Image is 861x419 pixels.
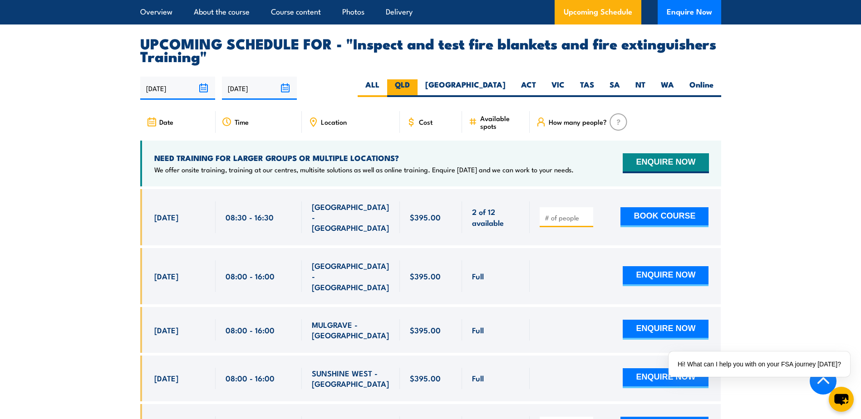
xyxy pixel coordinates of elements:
[682,79,721,97] label: Online
[154,212,178,222] span: [DATE]
[226,325,275,335] span: 08:00 - 16:00
[419,118,433,126] span: Cost
[620,207,708,227] button: BOOK COURSE
[410,373,441,383] span: $395.00
[549,118,607,126] span: How many people?
[358,79,387,97] label: ALL
[544,79,572,97] label: VIC
[154,271,178,281] span: [DATE]
[472,271,484,281] span: Full
[226,373,275,383] span: 08:00 - 16:00
[829,387,854,412] button: chat-button
[159,118,173,126] span: Date
[623,320,708,340] button: ENQUIRE NOW
[545,213,590,222] input: # of people
[653,79,682,97] label: WA
[418,79,513,97] label: [GEOGRAPHIC_DATA]
[222,77,297,100] input: To date
[410,212,441,222] span: $395.00
[321,118,347,126] span: Location
[623,368,708,388] button: ENQUIRE NOW
[480,114,523,130] span: Available spots
[572,79,602,97] label: TAS
[154,165,574,174] p: We offer onsite training, training at our centres, multisite solutions as well as online training...
[140,37,721,62] h2: UPCOMING SCHEDULE FOR - "Inspect and test fire blankets and fire extinguishers Training"
[235,118,249,126] span: Time
[410,325,441,335] span: $395.00
[623,266,708,286] button: ENQUIRE NOW
[154,325,178,335] span: [DATE]
[472,206,520,228] span: 2 of 12 available
[154,153,574,163] h4: NEED TRAINING FOR LARGER GROUPS OR MULTIPLE LOCATIONS?
[602,79,628,97] label: SA
[226,271,275,281] span: 08:00 - 16:00
[669,351,850,377] div: Hi! What can I help you with on your FSA journey [DATE]?
[312,319,390,341] span: MULGRAVE - [GEOGRAPHIC_DATA]
[513,79,544,97] label: ACT
[387,79,418,97] label: QLD
[312,368,390,389] span: SUNSHINE WEST - [GEOGRAPHIC_DATA]
[472,325,484,335] span: Full
[312,201,390,233] span: [GEOGRAPHIC_DATA] - [GEOGRAPHIC_DATA]
[312,260,390,292] span: [GEOGRAPHIC_DATA] - [GEOGRAPHIC_DATA]
[472,373,484,383] span: Full
[140,77,215,100] input: From date
[226,212,274,222] span: 08:30 - 16:30
[410,271,441,281] span: $395.00
[628,79,653,97] label: NT
[623,153,708,173] button: ENQUIRE NOW
[154,373,178,383] span: [DATE]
